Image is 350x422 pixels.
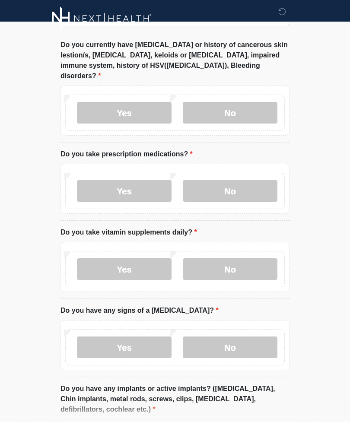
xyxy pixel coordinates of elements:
label: Do you take vitamin supplements daily? [60,227,197,238]
label: No [183,180,277,202]
label: Yes [77,102,172,124]
label: No [183,102,277,124]
label: Do you currently have [MEDICAL_DATA] or history of cancerous skin lestion/s, [MEDICAL_DATA], kelo... [60,40,290,81]
label: Do you have any implants or active implants? ([MEDICAL_DATA], Chin implants, metal rods, screws, ... [60,384,290,415]
label: No [183,336,277,358]
label: Yes [77,336,172,358]
label: Yes [77,258,172,280]
label: Do you take prescription medications? [60,149,193,159]
label: Yes [77,180,172,202]
label: No [183,258,277,280]
label: Do you have any signs of a [MEDICAL_DATA]? [60,305,219,316]
img: Next-Health Logo [52,6,152,30]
